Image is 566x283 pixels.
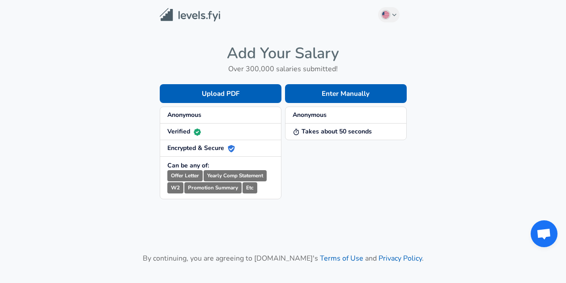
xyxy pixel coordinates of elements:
[379,253,422,263] a: Privacy Policy
[167,144,235,152] strong: Encrypted & Secure
[160,84,281,103] button: Upload PDF
[167,127,201,136] strong: Verified
[160,44,407,63] h4: Add Your Salary
[285,84,407,103] button: Enter Manually
[184,182,242,193] small: Promotion Summary
[167,170,203,181] small: Offer Letter
[160,8,220,22] img: Levels.fyi
[243,182,257,193] small: Etc
[167,182,183,193] small: W2
[167,161,209,170] strong: Can be any of:
[293,127,372,136] strong: Takes about 50 seconds
[382,11,389,18] img: English (US)
[167,111,201,119] strong: Anonymous
[531,220,557,247] div: Open chat
[378,7,400,22] button: English (US)
[204,170,267,181] small: Yearly Comp Statement
[293,111,327,119] strong: Anonymous
[320,253,363,263] a: Terms of Use
[160,63,407,75] h6: Over 300,000 salaries submitted!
